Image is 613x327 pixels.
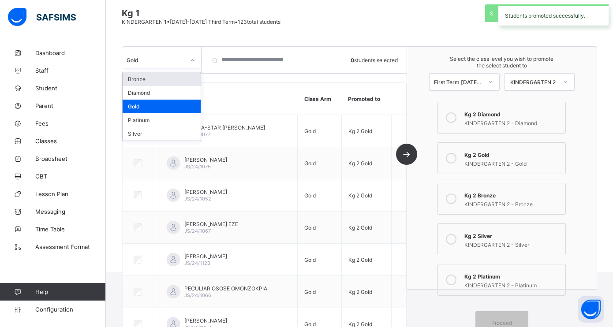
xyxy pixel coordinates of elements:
span: JS/24/1067 [184,228,211,234]
span: Time Table [35,226,106,233]
span: JS/24/1052 [184,196,211,202]
span: Help [35,288,105,295]
button: Open asap [578,296,604,323]
span: [PERSON_NAME] [184,317,227,324]
span: Fees [35,120,106,127]
span: [PERSON_NAME] [184,156,227,163]
th: Class Arm [298,83,342,115]
div: First Term [DATE]-[DATE] [434,79,482,85]
div: Kg 2 Gold [464,149,561,158]
span: Gold [304,289,316,295]
div: Gold [127,57,185,63]
div: KINDERGARTEN 2 [509,79,557,85]
div: KINDERGARTEN 2 - Silver [464,239,561,248]
span: Proceed [491,320,512,326]
span: Gold [304,224,316,231]
span: ORIONA-STAR [PERSON_NAME] [184,124,265,131]
span: [PERSON_NAME] [184,253,227,260]
img: safsims [8,8,76,26]
span: Staff [35,67,106,74]
span: KINDERGARTEN 1 • [DATE]-[DATE] Third Term • 123 total students [122,19,280,25]
span: Assessment Format [35,243,106,250]
span: JS/24/1075 [184,163,211,170]
span: Parent [35,102,106,109]
span: CBT [35,173,106,180]
div: Kg 2 Platinum [464,271,561,280]
span: Configuration [35,306,105,313]
span: Select the class level you wish to promote the select student to [416,56,588,69]
span: Kg 2 Gold [348,128,372,134]
span: Gold [304,160,316,167]
div: Kg 2 Bronze [464,190,561,199]
div: Diamond [123,86,201,100]
div: Kg 2 Diamond [464,109,561,118]
span: Classes [35,137,106,145]
span: Lesson Plan [35,190,106,197]
div: Bronze [123,72,201,86]
div: Gold [123,100,201,113]
div: KINDERGARTEN 2 - Gold [464,158,561,167]
span: Gold [304,256,316,263]
div: Students promoted successfully. [498,4,609,26]
div: KINDERGARTEN 2 - Platinum [464,280,561,289]
div: KINDERGARTEN 2 - Diamond [464,118,561,126]
span: Kg 2 Gold [348,192,372,199]
b: 0 [351,57,354,63]
th: Promoted to [341,83,391,115]
span: [PERSON_NAME] EZE [184,221,238,227]
span: PECULIAR OSOSE OMONZOKPIA [184,285,267,292]
span: Messaging [35,208,106,215]
span: Kg 2 Gold [348,289,372,295]
div: Kg 2 Silver [464,230,561,239]
span: JS/24/1066 [184,292,211,298]
span: Kg 2 Gold [348,224,372,231]
span: JS/24/1123 [184,260,210,266]
span: students selected [351,57,398,63]
div: Platinum [123,113,201,127]
span: Broadsheet [35,155,106,162]
span: Student [35,85,106,92]
div: Silver [123,127,201,141]
span: Kg 2 Gold [348,256,372,263]
div: KINDERGARTEN 2 - Bronze [464,199,561,208]
span: Dashboard [35,49,106,56]
span: Gold [304,128,316,134]
span: Gold [304,192,316,199]
span: Kg 2 Gold [348,160,372,167]
span: [PERSON_NAME] [184,189,227,195]
th: Student [160,83,298,115]
span: Kg 1 [122,8,597,19]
